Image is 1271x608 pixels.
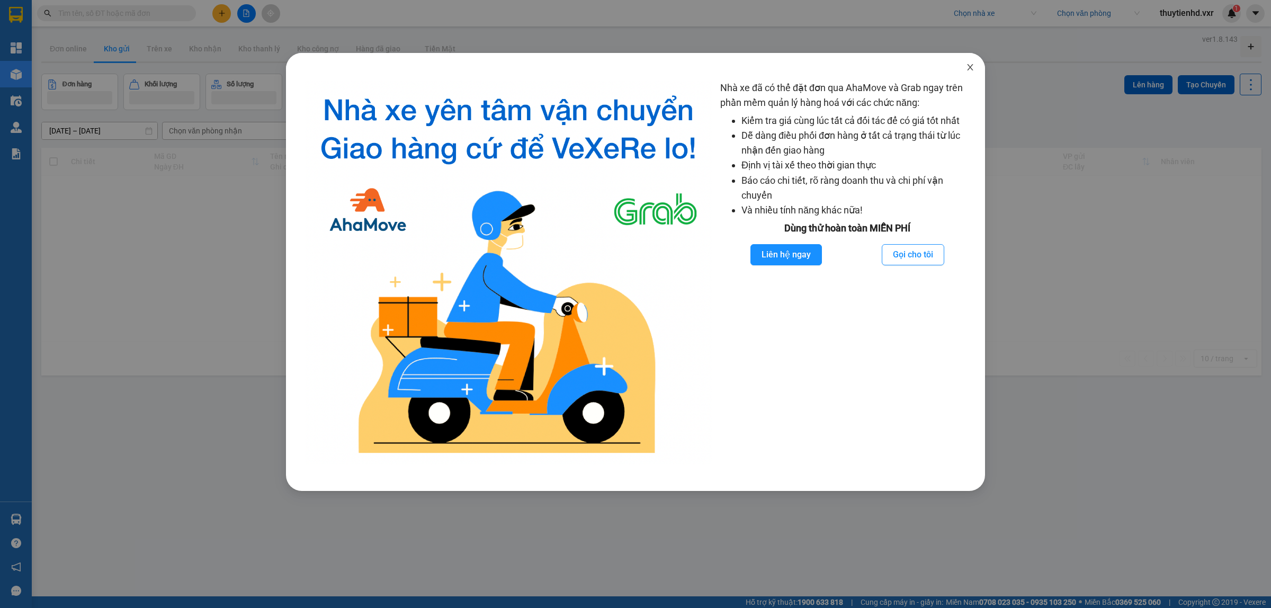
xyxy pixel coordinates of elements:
li: Và nhiều tính năng khác nữa! [741,203,974,218]
button: Gọi cho tôi [882,244,944,265]
span: Gọi cho tôi [893,248,933,261]
span: close [966,63,974,71]
li: Kiểm tra giá cùng lúc tất cả đối tác để có giá tốt nhất [741,113,974,128]
div: Nhà xe đã có thể đặt đơn qua AhaMove và Grab ngay trên phần mềm quản lý hàng hoá với các chức năng: [720,81,974,464]
li: Định vị tài xế theo thời gian thực [741,158,974,173]
li: Dễ dàng điều phối đơn hàng ở tất cả trạng thái từ lúc nhận đến giao hàng [741,128,974,158]
img: logo [305,81,712,464]
li: Báo cáo chi tiết, rõ ràng doanh thu và chi phí vận chuyển [741,173,974,203]
span: Liên hệ ngay [762,248,811,261]
button: Close [955,53,985,83]
button: Liên hệ ngay [750,244,822,265]
div: Dùng thử hoàn toàn MIỄN PHÍ [720,221,974,236]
